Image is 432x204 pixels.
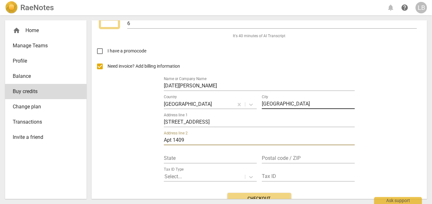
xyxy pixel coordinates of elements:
a: Manage Teams [5,38,87,53]
label: Country [164,95,177,99]
a: LogoRaeNotes [5,1,54,14]
span: Change plan [13,103,74,111]
a: Invite a friend [5,130,87,145]
span: It's 40 minutes of AI Transcript [233,33,285,39]
a: Balance [5,69,87,84]
button: LB [415,2,427,13]
div: Home [13,27,74,34]
h2: RaeNotes [20,3,54,12]
div: Home [5,23,87,38]
span: Invite a friend [13,133,74,141]
span: Checkout [233,195,286,202]
span: home [13,27,20,34]
label: Tax ID Type [164,167,184,171]
span: Balance [13,72,74,80]
label: City [262,95,268,99]
span: credit_card [97,8,122,33]
label: Name or Company Name [164,77,206,81]
a: Transactions [5,114,87,130]
p: United States [164,100,212,108]
span: help [401,4,408,11]
div: Ask support [374,197,422,204]
span: Buy credits [13,88,74,95]
p: Select... [164,173,182,180]
span: Transactions [13,118,74,126]
span: Profile [13,57,74,65]
a: Change plan [5,99,87,114]
a: Buy credits [5,84,87,99]
img: Logo [5,1,18,14]
label: Address line 1 [164,113,187,117]
a: Profile [5,53,87,69]
span: Manage Teams [13,42,74,50]
a: Help [399,2,410,13]
label: Address line 2 [164,131,187,135]
span: I have a promocode [108,48,146,54]
span: Need invoice? Add billing information [108,63,181,70]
